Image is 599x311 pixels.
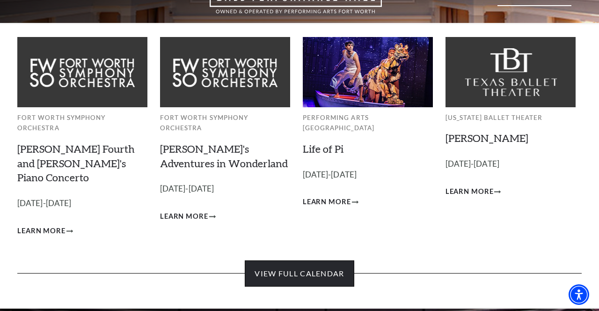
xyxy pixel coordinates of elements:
[160,37,290,107] img: Fort Worth Symphony Orchestra
[569,284,589,305] div: Accessibility Menu
[17,37,147,107] img: Fort Worth Symphony Orchestra
[17,225,66,237] span: Learn More
[303,112,433,133] p: Performing Arts [GEOGRAPHIC_DATA]
[446,112,576,123] p: [US_STATE] Ballet Theater
[17,225,73,237] a: Learn More Brahms Fourth and Grieg's Piano Concerto
[303,196,351,208] span: Learn More
[17,112,147,133] p: Fort Worth Symphony Orchestra
[245,260,354,287] a: View Full Calendar
[17,142,135,184] a: [PERSON_NAME] Fourth and [PERSON_NAME]'s Piano Concerto
[160,211,208,222] span: Learn More
[303,142,343,155] a: Life of Pi
[446,186,494,198] span: Learn More
[446,132,528,144] a: [PERSON_NAME]
[303,37,433,107] img: Performing Arts Fort Worth
[160,182,290,196] p: [DATE]-[DATE]
[17,197,147,210] p: [DATE]-[DATE]
[446,186,501,198] a: Learn More Peter Pan
[303,196,358,208] a: Learn More Life of Pi
[446,157,576,171] p: [DATE]-[DATE]
[160,211,216,222] a: Learn More Alice's Adventures in Wonderland
[160,112,290,133] p: Fort Worth Symphony Orchestra
[446,37,576,107] img: Texas Ballet Theater
[303,168,433,182] p: [DATE]-[DATE]
[160,142,288,170] a: [PERSON_NAME]'s Adventures in Wonderland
